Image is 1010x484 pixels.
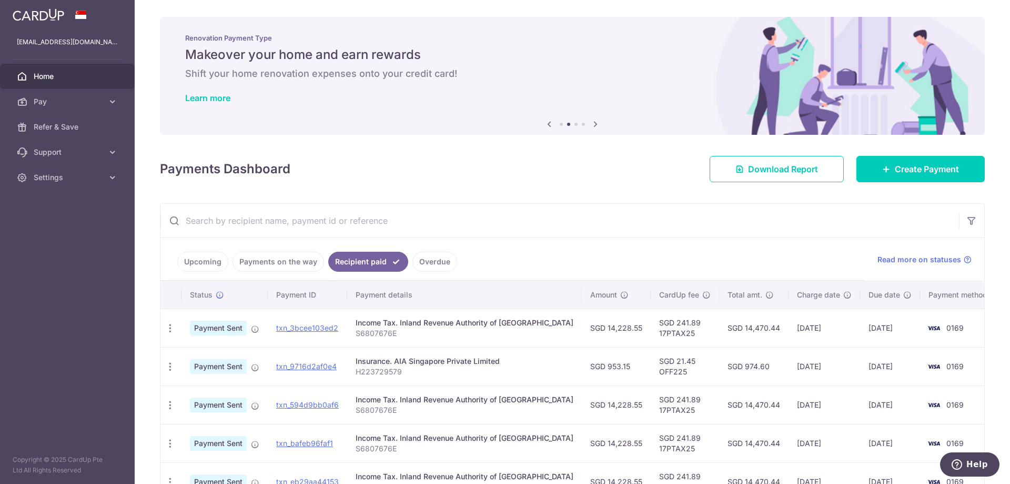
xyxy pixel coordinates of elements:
h4: Payments Dashboard [160,160,290,179]
td: [DATE] [860,309,920,347]
h5: Makeover your home and earn rewards [185,46,959,63]
a: txn_594d9bb0af6 [276,400,339,409]
img: Bank Card [923,360,944,373]
div: Income Tax. Inland Revenue Authority of [GEOGRAPHIC_DATA] [356,471,573,482]
td: [DATE] [860,347,920,386]
span: Payment Sent [190,436,247,451]
span: Settings [34,172,103,183]
span: 0169 [946,362,964,371]
td: SGD 14,470.44 [719,309,789,347]
a: Learn more [185,93,230,103]
iframe: Opens a widget where you can find more information [940,452,999,479]
th: Payment method [920,281,1000,309]
span: Refer & Save [34,122,103,132]
div: Income Tax. Inland Revenue Authority of [GEOGRAPHIC_DATA] [356,318,573,328]
a: Read more on statuses [877,254,972,265]
img: CardUp [13,8,64,21]
td: [DATE] [860,424,920,462]
span: Home [34,71,103,82]
td: SGD 21.45 OFF225 [651,347,719,386]
p: [EMAIL_ADDRESS][DOMAIN_NAME] [17,37,118,47]
th: Payment details [347,281,582,309]
td: SGD 241.89 17PTAX25 [651,309,719,347]
span: Payment Sent [190,398,247,412]
a: Recipient paid [328,252,408,272]
span: Charge date [797,290,840,300]
a: Payments on the way [233,252,324,272]
a: Upcoming [177,252,228,272]
span: Create Payment [895,163,959,175]
p: S6807676E [356,443,573,454]
td: [DATE] [860,386,920,424]
a: txn_9716d2af0e4 [276,362,337,371]
span: Amount [590,290,617,300]
a: txn_3bcee103ed2 [276,323,338,332]
span: Payment Sent [190,321,247,335]
span: Read more on statuses [877,254,961,265]
td: SGD 241.89 17PTAX25 [651,386,719,424]
th: Payment ID [268,281,347,309]
img: Bank Card [923,322,944,334]
span: 0169 [946,439,964,448]
td: SGD 14,470.44 [719,386,789,424]
td: [DATE] [789,386,860,424]
p: S6807676E [356,328,573,339]
p: H223729579 [356,367,573,377]
td: SGD 974.60 [719,347,789,386]
td: SGD 241.89 17PTAX25 [651,424,719,462]
td: SGD 953.15 [582,347,651,386]
img: Bank Card [923,399,944,411]
div: Insurance. AIA Singapore Private Limited [356,356,573,367]
td: [DATE] [789,347,860,386]
img: Bank Card [923,437,944,450]
p: S6807676E [356,405,573,416]
div: Income Tax. Inland Revenue Authority of [GEOGRAPHIC_DATA] [356,394,573,405]
a: Create Payment [856,156,985,182]
td: SGD 14,228.55 [582,424,651,462]
span: CardUp fee [659,290,699,300]
p: Renovation Payment Type [185,34,959,42]
span: Support [34,147,103,157]
span: Download Report [748,163,818,175]
td: [DATE] [789,309,860,347]
a: txn_bafeb96faf1 [276,439,333,448]
span: Pay [34,96,103,107]
td: SGD 14,228.55 [582,386,651,424]
span: 0169 [946,323,964,332]
span: 0169 [946,400,964,409]
td: [DATE] [789,424,860,462]
td: SGD 14,228.55 [582,309,651,347]
span: Status [190,290,213,300]
div: Income Tax. Inland Revenue Authority of [GEOGRAPHIC_DATA] [356,433,573,443]
span: Payment Sent [190,359,247,374]
input: Search by recipient name, payment id or reference [160,204,959,238]
a: Download Report [710,156,844,182]
a: Overdue [412,252,457,272]
span: Due date [868,290,900,300]
img: Renovation banner [160,17,985,135]
span: Total amt. [728,290,762,300]
td: SGD 14,470.44 [719,424,789,462]
h6: Shift your home renovation expenses onto your credit card! [185,67,959,80]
